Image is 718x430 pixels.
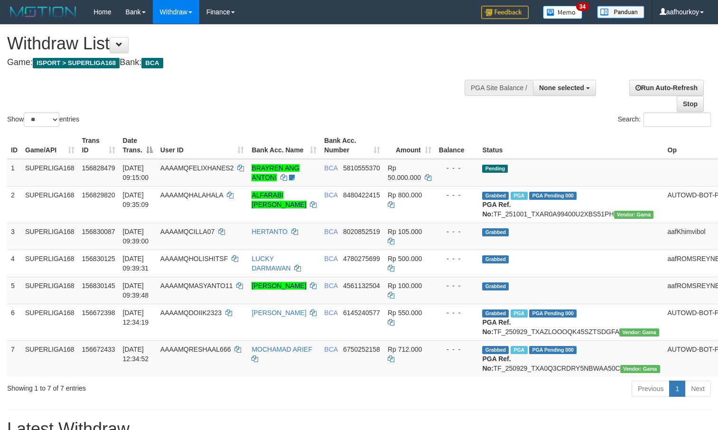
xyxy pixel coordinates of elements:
[252,164,299,181] a: BRAYREN ANG ANTONI
[320,132,384,159] th: Bank Acc. Number: activate to sort column ascending
[21,304,78,340] td: SUPERLIGA168
[7,340,21,377] td: 7
[511,346,527,354] span: Marked by aafsoycanthlai
[439,190,475,200] div: - - -
[619,328,659,337] span: Vendor URL: https://trx31.1velocity.biz
[614,211,654,219] span: Vendor URL: https://trx31.1velocity.biz
[82,164,115,172] span: 156828479
[21,132,78,159] th: Game/API: activate to sort column ascending
[7,250,21,277] td: 4
[439,254,475,263] div: - - -
[439,308,475,318] div: - - -
[324,191,337,199] span: BCA
[643,112,711,127] input: Search:
[482,192,509,200] span: Grabbed
[21,223,78,250] td: SUPERLIGA168
[343,164,380,172] span: Copy 5810555370 to clipboard
[157,132,248,159] th: User ID: activate to sort column ascending
[529,346,577,354] span: PGA Pending
[677,96,704,112] a: Stop
[7,112,79,127] label: Show entries
[252,191,306,208] a: ALFARABI [PERSON_NAME]
[533,80,596,96] button: None selected
[82,191,115,199] span: 156829820
[7,277,21,304] td: 5
[160,309,222,317] span: AAAAMQDOIIK2323
[388,191,422,199] span: Rp 800.000
[388,228,422,235] span: Rp 105.000
[252,282,306,290] a: [PERSON_NAME]
[343,346,380,353] span: Copy 6750252158 to clipboard
[343,191,380,199] span: Copy 8480422415 to clipboard
[33,58,120,68] span: ISPORT > SUPERLIGA168
[511,309,527,318] span: Marked by aafsoycanthlai
[123,346,149,363] span: [DATE] 12:34:52
[7,34,469,53] h1: Withdraw List
[435,132,479,159] th: Balance
[21,340,78,377] td: SUPERLIGA168
[465,80,533,96] div: PGA Site Balance /
[141,58,163,68] span: BCA
[7,5,79,19] img: MOTION_logo.png
[529,192,577,200] span: PGA Pending
[78,132,119,159] th: Trans ID: activate to sort column ascending
[7,223,21,250] td: 3
[252,309,306,317] a: [PERSON_NAME]
[123,228,149,245] span: [DATE] 09:39:00
[478,186,663,223] td: TF_251001_TXAR0A99400U2XBS51PH
[343,309,380,317] span: Copy 6145240577 to clipboard
[82,228,115,235] span: 156830087
[439,281,475,290] div: - - -
[160,164,234,172] span: AAAAMQFELIXHANES2
[7,304,21,340] td: 6
[482,318,511,336] b: PGA Ref. No:
[123,282,149,299] span: [DATE] 09:39:48
[324,282,337,290] span: BCA
[478,340,663,377] td: TF_250929_TXA0Q3CRDRY5NBWAA50C
[7,159,21,187] td: 1
[482,355,511,372] b: PGA Ref. No:
[248,132,320,159] th: Bank Acc. Name: activate to sort column ascending
[478,304,663,340] td: TF_250929_TXAZLOOOQK45SZTSDGFA
[388,282,422,290] span: Rp 100.000
[21,277,78,304] td: SUPERLIGA168
[160,191,223,199] span: AAAAMQHALAHALA
[160,228,214,235] span: AAAAMQCILLA07
[7,380,292,393] div: Showing 1 to 7 of 7 entries
[543,6,583,19] img: Button%20Memo.svg
[478,132,663,159] th: Status
[620,365,660,373] span: Vendor URL: https://trx31.1velocity.biz
[252,255,290,272] a: LUCKY DARMAWAN
[618,112,711,127] label: Search:
[160,255,228,262] span: AAAAMQHOLISHITSF
[160,346,231,353] span: AAAAMQRESHAAL666
[324,228,337,235] span: BCA
[119,132,157,159] th: Date Trans.: activate to sort column descending
[576,2,589,11] span: 34
[7,58,469,67] h4: Game: Bank:
[7,186,21,223] td: 2
[629,80,704,96] a: Run Auto-Refresh
[482,255,509,263] span: Grabbed
[482,282,509,290] span: Grabbed
[324,255,337,262] span: BCA
[388,255,422,262] span: Rp 500.000
[123,255,149,272] span: [DATE] 09:39:31
[82,282,115,290] span: 156830145
[482,346,509,354] span: Grabbed
[123,164,149,181] span: [DATE] 09:15:00
[82,309,115,317] span: 156672398
[123,191,149,208] span: [DATE] 09:35:09
[7,132,21,159] th: ID
[123,309,149,326] span: [DATE] 12:34:19
[384,132,435,159] th: Amount: activate to sort column ascending
[21,159,78,187] td: SUPERLIGA168
[388,309,422,317] span: Rp 550.000
[685,381,711,397] a: Next
[439,345,475,354] div: - - -
[21,250,78,277] td: SUPERLIGA168
[324,164,337,172] span: BCA
[632,381,670,397] a: Previous
[24,112,59,127] select: Showentries
[529,309,577,318] span: PGA Pending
